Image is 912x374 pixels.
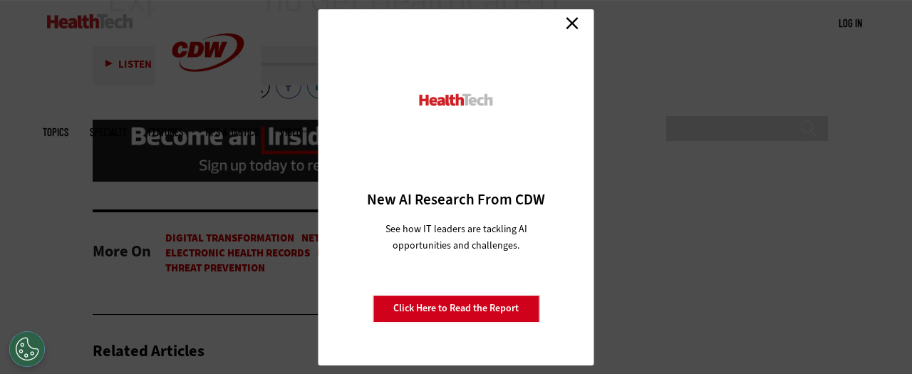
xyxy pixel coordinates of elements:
[343,189,569,209] h3: New AI Research From CDW
[9,331,45,367] button: Open Preferences
[368,221,544,254] p: See how IT leaders are tackling AI opportunities and challenges.
[373,295,539,322] a: Click Here to Read the Report
[418,93,495,108] img: HealthTech_0.png
[9,331,45,367] div: Cookies Settings
[561,13,583,34] a: Close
